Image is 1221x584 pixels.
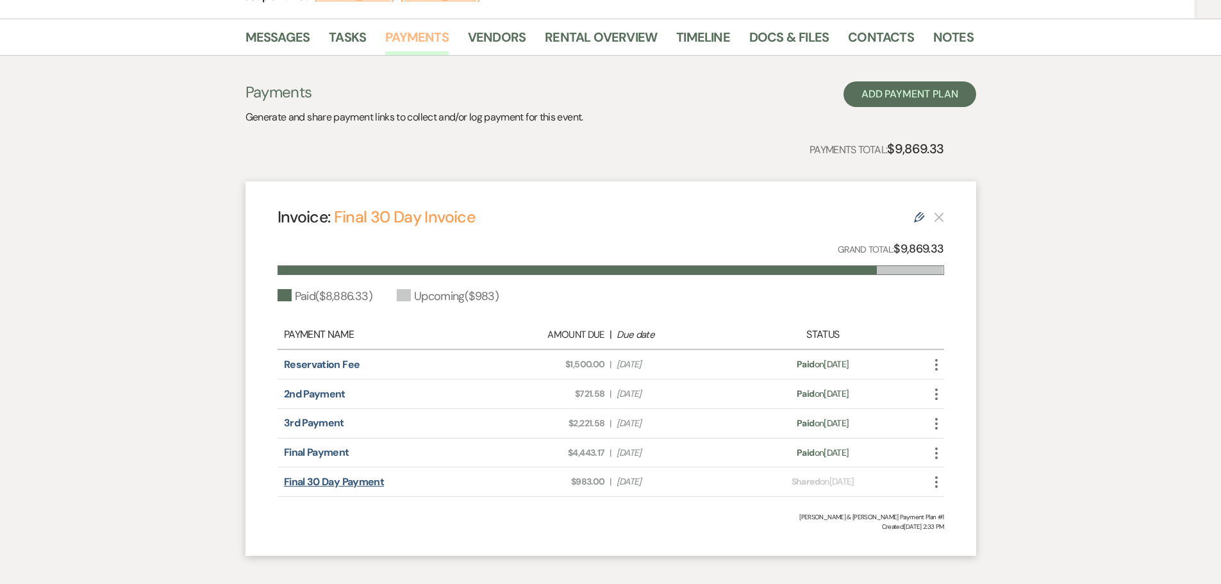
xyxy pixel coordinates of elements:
[741,358,904,371] div: on [DATE]
[385,27,449,55] a: Payments
[610,358,611,371] span: |
[741,327,904,342] div: Status
[486,417,604,430] span: $2,221.58
[245,27,310,55] a: Messages
[676,27,730,55] a: Timeline
[278,288,372,305] div: Paid ( $8,886.33 )
[284,387,345,401] a: 2nd Payment
[480,327,742,342] div: |
[545,27,657,55] a: Rental Overview
[468,27,526,55] a: Vendors
[792,476,820,487] span: Shared
[617,475,735,488] span: [DATE]
[741,446,904,460] div: on [DATE]
[617,417,735,430] span: [DATE]
[245,109,583,126] p: Generate and share payment links to collect and/or log payment for this event.
[284,416,344,430] a: 3rd Payment
[486,358,604,371] span: $1,500.00
[610,387,611,401] span: |
[284,475,384,488] a: Final 30 Day Payment
[278,522,944,531] span: Created: [DATE] 2:33 PM
[617,387,735,401] span: [DATE]
[741,417,904,430] div: on [DATE]
[810,138,944,159] p: Payments Total:
[284,446,349,459] a: Final Payment
[797,447,814,458] span: Paid
[797,417,814,429] span: Paid
[329,27,366,55] a: Tasks
[278,512,944,522] div: [PERSON_NAME] & [PERSON_NAME] Payment Plan #1
[486,328,604,342] div: Amount Due
[397,288,499,305] div: Upcoming ( $983 )
[741,387,904,401] div: on [DATE]
[284,327,480,342] div: Payment Name
[934,212,944,222] button: This payment plan cannot be deleted because it contains links that have been paid through Weven’s...
[278,206,475,228] h4: Invoice:
[486,446,604,460] span: $4,443.17
[284,358,360,371] a: Reservation Fee
[334,206,475,228] a: Final 30 Day Invoice
[749,27,829,55] a: Docs & Files
[486,387,604,401] span: $721.58
[797,388,814,399] span: Paid
[617,328,735,342] div: Due date
[741,475,904,488] div: on [DATE]
[245,81,583,103] h3: Payments
[838,240,944,258] p: Grand Total:
[617,358,735,371] span: [DATE]
[848,27,914,55] a: Contacts
[933,27,974,55] a: Notes
[610,417,611,430] span: |
[486,475,604,488] span: $983.00
[887,140,943,157] strong: $9,869.33
[610,475,611,488] span: |
[893,241,943,256] strong: $9,869.33
[797,358,814,370] span: Paid
[610,446,611,460] span: |
[617,446,735,460] span: [DATE]
[843,81,976,107] button: Add Payment Plan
